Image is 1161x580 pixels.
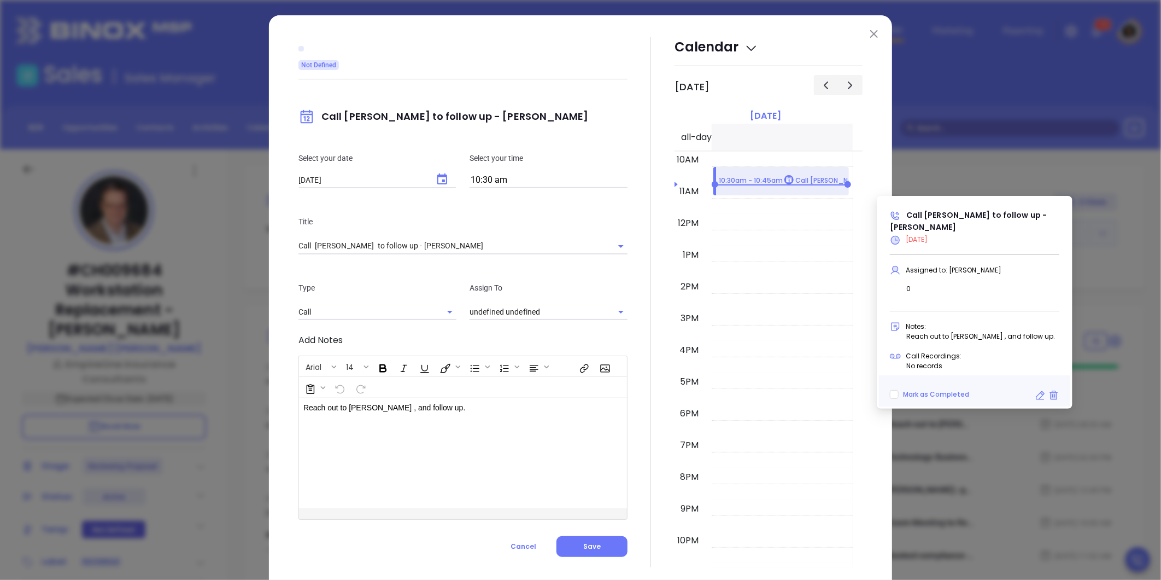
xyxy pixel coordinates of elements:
[870,30,878,38] img: close modal
[681,248,701,262] div: 1pm
[678,312,701,325] div: 3pm
[429,166,455,193] button: Choose date, selected date is Oct 6, 2025
[300,378,328,397] span: Surveys
[906,362,1059,370] p: No records
[341,362,359,369] span: 14
[678,407,701,420] div: 6pm
[906,351,961,361] span: Call Recordings:
[613,239,629,254] button: Open
[906,265,1001,275] span: Assigned to: [PERSON_NAME]
[300,362,327,369] span: Arial
[464,357,492,376] span: Insert Unordered List
[748,108,783,124] a: [DATE]
[372,357,392,376] span: Bold
[350,378,370,397] span: Redo
[298,176,425,185] input: MM/DD/YYYY
[301,59,336,71] span: Not Defined
[298,216,628,228] p: Title
[435,357,463,376] span: Fill color or set the text color
[613,304,629,320] button: Open
[442,304,458,320] button: Open
[523,357,552,376] span: Align
[678,280,701,293] div: 2pm
[329,378,349,397] span: Undo
[676,217,701,230] div: 12pm
[890,210,1047,233] span: Call [PERSON_NAME] to follow up - [PERSON_NAME]
[583,542,601,551] span: Save
[594,357,614,376] span: Insert Image
[298,334,628,347] p: Add Notes
[303,402,600,414] p: Reach out to [PERSON_NAME] , and follow up.
[906,322,926,331] span: Notes:
[903,390,969,399] span: Mark as Completed
[393,357,413,376] span: Italic
[675,38,758,56] span: Calendar
[298,152,456,164] p: Select your date
[906,332,1059,341] p: Reach out to [PERSON_NAME] , and follow up.
[678,502,701,515] div: 9pm
[679,131,712,144] span: all-day
[814,75,838,95] button: Previous day
[511,542,536,551] span: Cancel
[678,566,701,579] div: 11pm
[298,109,589,123] span: Call [PERSON_NAME] to follow up - [PERSON_NAME]
[678,471,701,484] div: 8pm
[298,282,456,294] p: Type
[470,152,628,164] p: Select your time
[675,153,701,166] div: 10am
[340,357,371,376] span: Font size
[300,357,330,376] button: Arial
[838,75,863,95] button: Next day
[470,282,628,294] p: Assign To
[556,536,628,557] button: Save
[490,536,556,557] button: Cancel
[906,285,1059,293] p: 0
[906,235,928,244] span: [DATE]
[677,185,701,198] div: 11am
[675,81,709,93] h2: [DATE]
[678,439,701,452] div: 7pm
[677,344,701,357] div: 4pm
[414,357,433,376] span: Underline
[341,357,362,376] button: 14
[678,375,701,388] div: 5pm
[675,534,701,547] div: 10pm
[494,357,522,376] span: Insert Ordered List
[719,175,967,187] p: 10:30am - 10:45am Call [PERSON_NAME] to follow up - [PERSON_NAME]
[573,357,593,376] span: Insert link
[300,357,339,376] span: Font family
